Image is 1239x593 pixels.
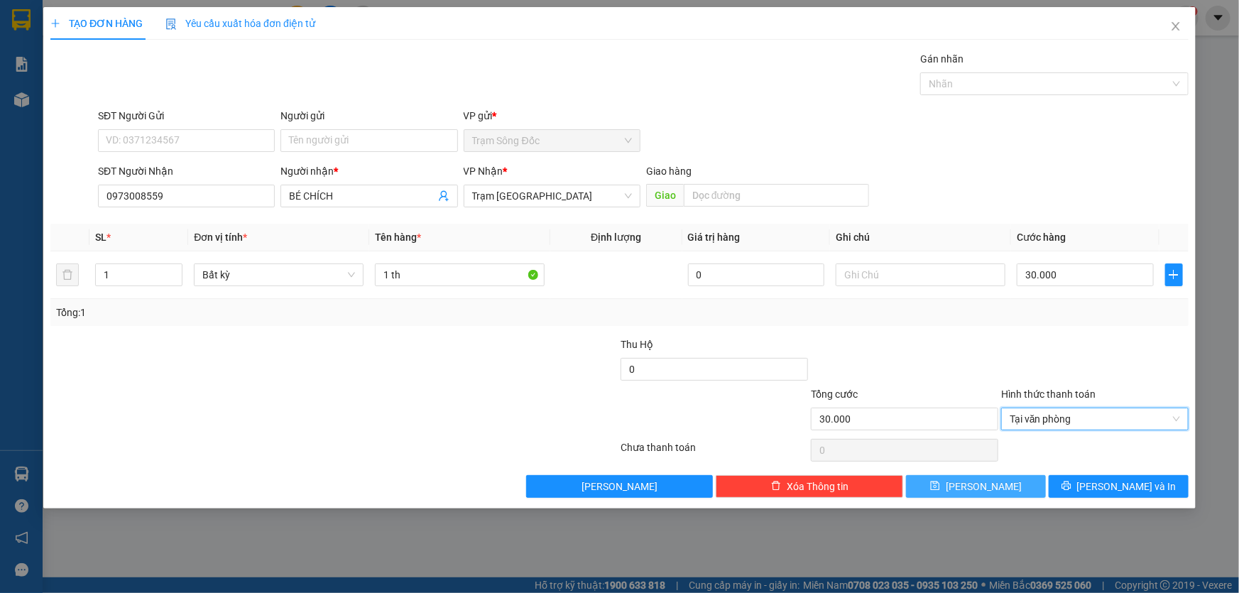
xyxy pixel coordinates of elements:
[375,232,421,243] span: Tên hàng
[906,475,1046,498] button: save[PERSON_NAME]
[165,18,177,30] img: icon
[930,481,940,492] span: save
[1010,408,1180,430] span: Tại văn phòng
[280,163,457,179] div: Người nhận
[1017,232,1066,243] span: Cước hàng
[688,263,825,286] input: 0
[688,232,741,243] span: Giá trị hàng
[1170,21,1181,32] span: close
[946,479,1022,494] span: [PERSON_NAME]
[646,165,692,177] span: Giao hàng
[98,163,275,179] div: SĐT Người Nhận
[375,263,545,286] input: VD: Bàn, Ghế
[582,479,657,494] span: [PERSON_NAME]
[1001,388,1096,400] label: Hình thức thanh toán
[684,184,869,207] input: Dọc đường
[50,18,60,28] span: plus
[716,475,903,498] button: deleteXóa Thông tin
[620,440,810,464] div: Chưa thanh toán
[920,53,964,65] label: Gán nhãn
[50,18,143,29] span: TẠO ĐƠN HÀNG
[621,339,653,350] span: Thu Hộ
[280,108,457,124] div: Người gửi
[1166,269,1182,281] span: plus
[836,263,1005,286] input: Ghi Chú
[591,232,641,243] span: Định lượng
[202,264,355,285] span: Bất kỳ
[95,232,107,243] span: SL
[1156,7,1196,47] button: Close
[56,263,79,286] button: delete
[1165,263,1183,286] button: plus
[1061,481,1071,492] span: printer
[165,18,315,29] span: Yêu cầu xuất hóa đơn điện tử
[646,184,684,207] span: Giao
[771,481,781,492] span: delete
[194,232,247,243] span: Đơn vị tính
[438,190,449,202] span: user-add
[98,108,275,124] div: SĐT Người Gửi
[56,305,479,320] div: Tổng: 1
[1077,479,1177,494] span: [PERSON_NAME] và In
[526,475,714,498] button: [PERSON_NAME]
[787,479,848,494] span: Xóa Thông tin
[464,108,640,124] div: VP gửi
[1049,475,1189,498] button: printer[PERSON_NAME] và In
[811,388,858,400] span: Tổng cước
[472,130,632,151] span: Trạm Sông Đốc
[464,165,503,177] span: VP Nhận
[472,185,632,207] span: Trạm Sài Gòn
[830,224,1011,251] th: Ghi chú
